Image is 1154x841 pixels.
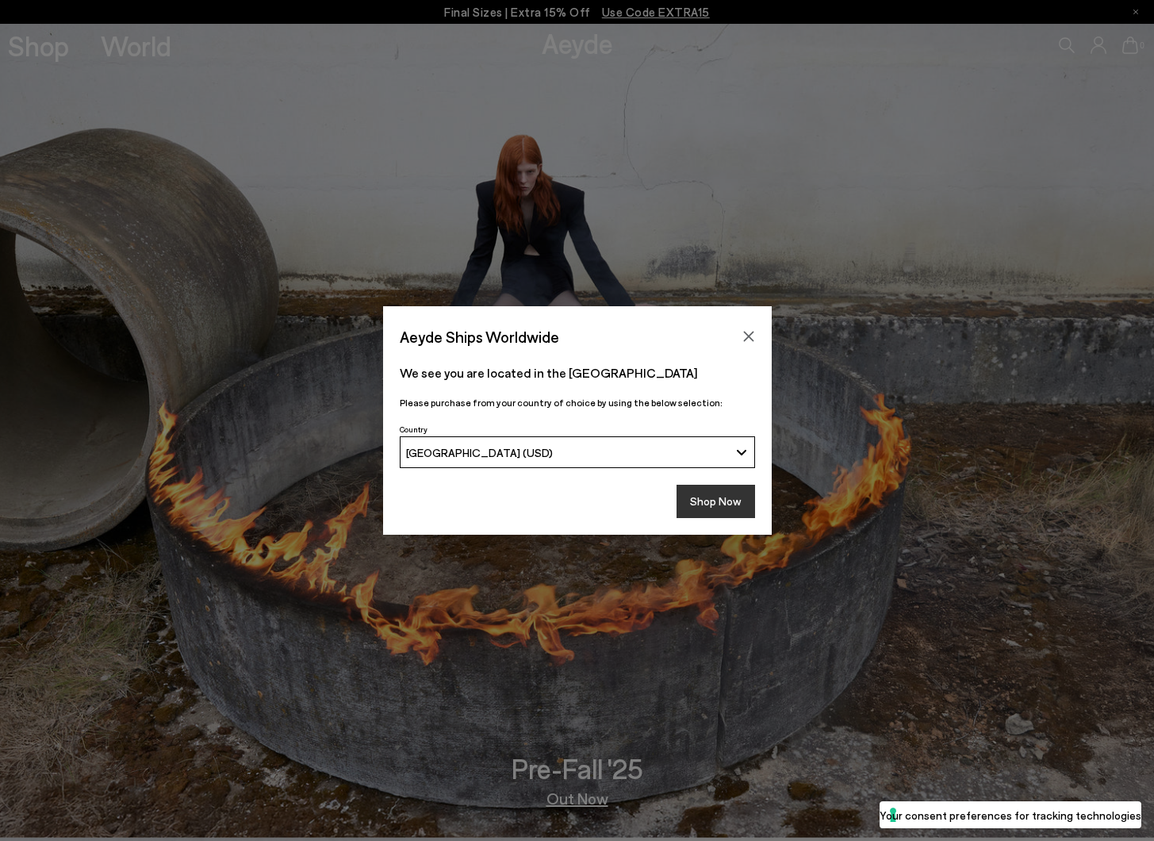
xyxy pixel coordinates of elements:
[400,395,755,410] p: Please purchase from your country of choice by using the below selection:
[406,446,553,459] span: [GEOGRAPHIC_DATA] (USD)
[400,323,559,351] span: Aeyde Ships Worldwide
[880,807,1141,824] label: Your consent preferences for tracking technologies
[737,324,761,348] button: Close
[400,424,427,434] span: Country
[880,801,1141,828] button: Your consent preferences for tracking technologies
[400,363,755,382] p: We see you are located in the [GEOGRAPHIC_DATA]
[677,485,755,518] button: Shop Now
